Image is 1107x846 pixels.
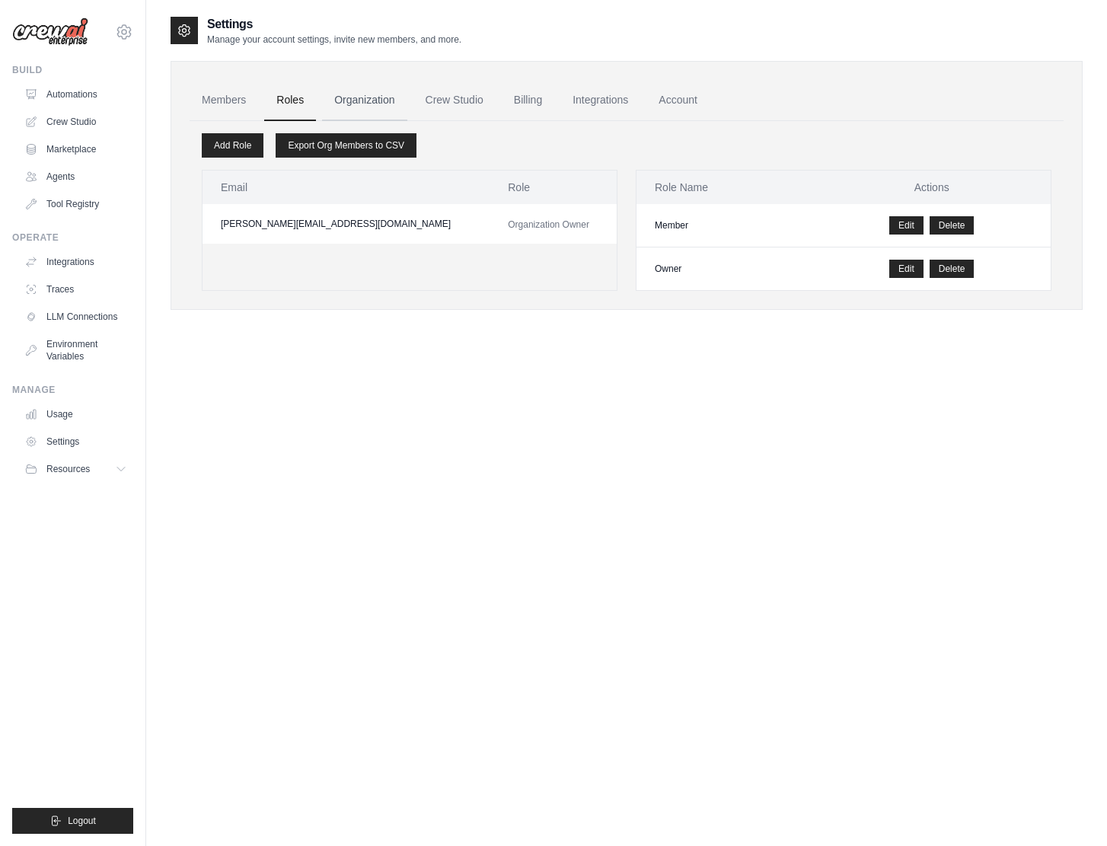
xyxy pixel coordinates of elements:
a: Crew Studio [413,80,496,121]
a: Environment Variables [18,332,133,369]
a: Members [190,80,258,121]
button: Resources [18,457,133,481]
p: Manage your account settings, invite new members, and more. [207,34,461,46]
span: Resources [46,463,90,475]
a: Settings [18,429,133,454]
div: Operate [12,231,133,244]
img: Logo [12,18,88,46]
a: Marketplace [18,137,133,161]
a: Integrations [560,80,640,121]
a: Traces [18,277,133,302]
th: Role [490,171,617,204]
button: Logout [12,808,133,834]
span: Organization Owner [508,219,589,230]
a: LLM Connections [18,305,133,329]
button: Delete [930,216,975,235]
td: [PERSON_NAME][EMAIL_ADDRESS][DOMAIN_NAME] [203,204,490,244]
a: Crew Studio [18,110,133,134]
a: Export Org Members to CSV [276,133,416,158]
a: Usage [18,402,133,426]
div: Manage [12,384,133,396]
a: Integrations [18,250,133,274]
td: Member [636,204,812,247]
a: Add Role [202,133,263,158]
span: Logout [68,815,96,827]
th: Email [203,171,490,204]
a: Edit [889,260,924,278]
a: Tool Registry [18,192,133,216]
div: Build [12,64,133,76]
a: Edit [889,216,924,235]
th: Actions [812,171,1051,204]
td: Owner [636,247,812,291]
a: Organization [322,80,407,121]
th: Role Name [636,171,812,204]
a: Billing [502,80,554,121]
a: Agents [18,164,133,189]
a: Automations [18,82,133,107]
button: Delete [930,260,975,278]
a: Roles [264,80,316,121]
h2: Settings [207,15,461,34]
a: Account [646,80,710,121]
